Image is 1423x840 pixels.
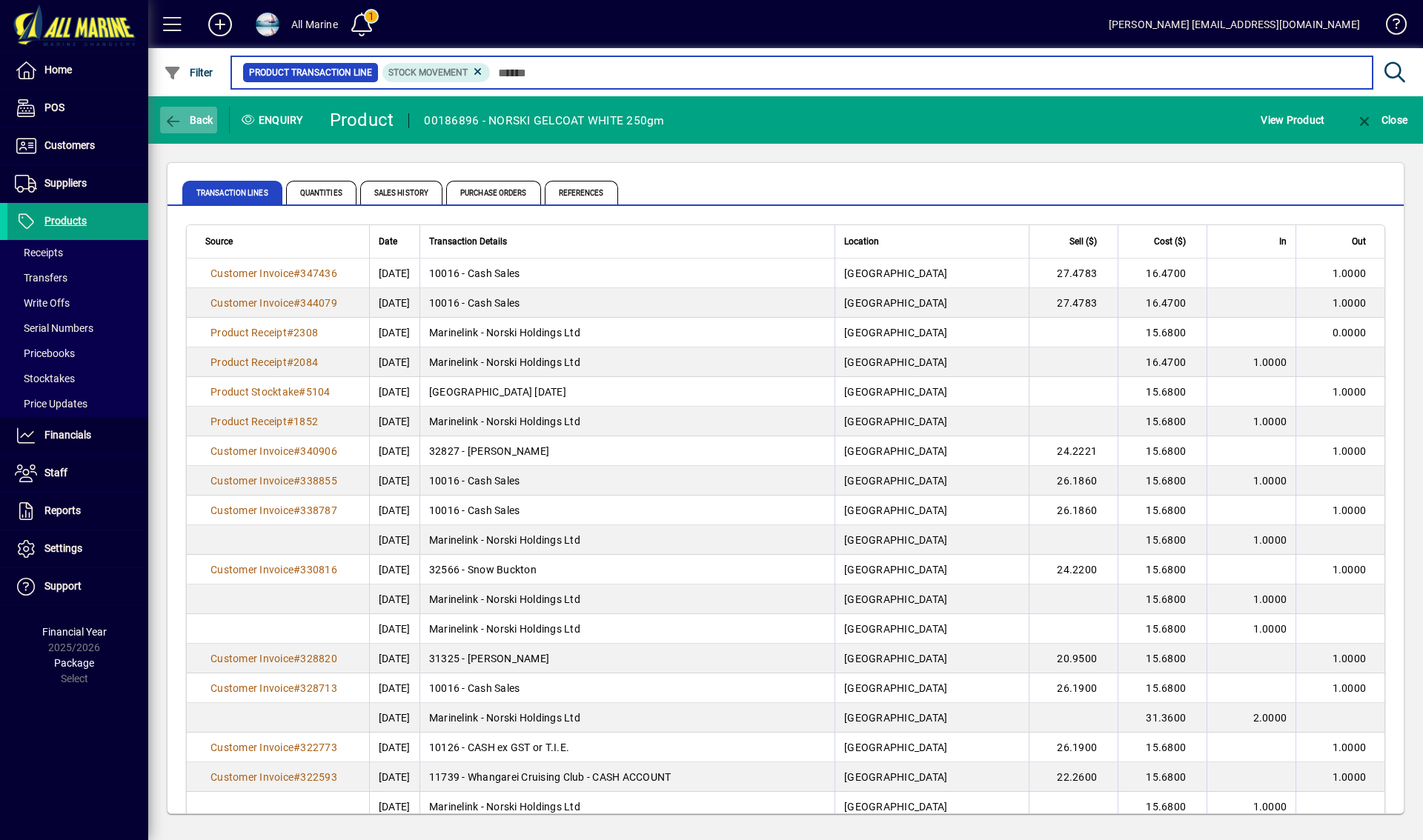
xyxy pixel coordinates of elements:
span: Home [44,64,72,76]
span: [GEOGRAPHIC_DATA] [844,267,947,279]
span: View Product [1261,108,1324,132]
td: [DATE] [369,673,419,703]
td: Marinelink - Norski Holdings Ltd [419,792,835,821]
span: 1.0000 [1333,653,1367,664]
div: Enquiry [230,108,319,132]
span: Support [44,580,82,592]
td: [DATE] [369,584,419,614]
span: Settings [44,542,82,554]
span: Customer Invoice [210,267,293,279]
div: Product [330,108,394,132]
span: [GEOGRAPHIC_DATA] [844,623,947,635]
td: Marinelink - Norski Holdings Ltd [419,584,835,614]
td: [DATE] [369,762,419,792]
button: Filter [160,59,217,86]
span: 338855 [300,475,337,487]
div: All Marine [291,13,338,36]
a: Product Receipt#1852 [205,413,323,430]
a: Reports [7,493,148,530]
a: Customer Invoice#328713 [205,680,342,696]
td: 26.1860 [1029,496,1118,525]
span: 1.0000 [1333,771,1367,783]
td: [DATE] [369,792,419,821]
td: 15.6800 [1118,318,1207,347]
td: 22.2600 [1029,762,1118,792]
a: Customer Invoice#344079 [205,295,342,311]
td: 10126 - CASH ex GST or T.I.E. [419,733,835,762]
a: Stocktakes [7,366,148,391]
div: Date [379,233,411,250]
td: [DATE] [369,407,419,436]
td: 15.6800 [1118,584,1207,614]
td: 16.4700 [1118,259,1207,288]
span: 1.0000 [1333,682,1367,694]
span: [GEOGRAPHIC_DATA] [844,771,947,783]
span: 5104 [306,386,331,398]
span: # [293,267,300,279]
td: 15.6800 [1118,762,1207,792]
span: Stock movement [388,67,468,78]
td: Marinelink - Norski Holdings Ltd [419,318,835,347]
a: Product Stocktake#5104 [205,384,336,400]
a: Pricebooks [7,341,148,366]
td: [DATE] [369,644,419,673]
button: Back [160,107,217,133]
a: POS [7,90,148,127]
a: Transfers [7,265,148,290]
span: 1852 [293,416,318,427]
span: # [293,504,300,516]
a: Customer Invoice#330816 [205,561,342,578]
span: 2.0000 [1253,712,1287,724]
a: Product Receipt#2308 [205,324,323,341]
span: Customer Invoice [210,475,293,487]
a: Receipts [7,240,148,265]
span: 328713 [300,682,337,694]
td: 27.4783 [1029,288,1118,318]
span: # [293,771,300,783]
td: 26.1900 [1029,673,1118,703]
span: [GEOGRAPHIC_DATA] [844,801,947,813]
span: Transfers [15,272,67,284]
span: Location [844,233,879,250]
span: Package [54,657,94,669]
td: Marinelink - Norski Holdings Ltd [419,525,835,555]
span: [GEOGRAPHIC_DATA] [844,653,947,664]
span: Product Transaction Line [249,65,372,80]
td: Marinelink - Norski Holdings Ltd [419,407,835,436]
td: [DATE] [369,318,419,347]
td: 10016 - Cash Sales [419,466,835,496]
button: Profile [244,11,291,38]
span: Reports [44,504,81,516]
span: # [293,653,300,664]
td: 20.9500 [1029,644,1118,673]
span: [GEOGRAPHIC_DATA] [844,445,947,457]
td: Marinelink - Norski Holdings Ltd [419,703,835,733]
td: [GEOGRAPHIC_DATA] [DATE] [419,377,835,407]
a: Customer Invoice#338855 [205,473,342,489]
td: 26.1860 [1029,466,1118,496]
td: [DATE] [369,703,419,733]
span: 344079 [300,297,337,309]
span: # [287,327,293,339]
td: 32566 - Snow Buckton [419,555,835,584]
a: Product Receipt#2084 [205,354,323,370]
span: 1.0000 [1253,475,1287,487]
span: 330816 [300,564,337,576]
span: Receipts [15,247,63,259]
td: 32827 - [PERSON_NAME] [419,436,835,466]
span: [GEOGRAPHIC_DATA] [844,386,947,398]
span: POS [44,101,64,113]
span: Date [379,233,397,250]
span: 1.0000 [1253,623,1287,635]
span: [GEOGRAPHIC_DATA] [844,534,947,546]
td: 24.2221 [1029,436,1118,466]
span: 2084 [293,356,318,368]
span: Customer Invoice [210,741,293,753]
td: 15.6800 [1118,436,1207,466]
span: Transaction Lines [182,181,282,204]
a: Serial Numbers [7,316,148,341]
td: 15.6800 [1118,407,1207,436]
span: [GEOGRAPHIC_DATA] [844,327,947,339]
div: Location [844,233,1020,250]
td: [DATE] [369,377,419,407]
